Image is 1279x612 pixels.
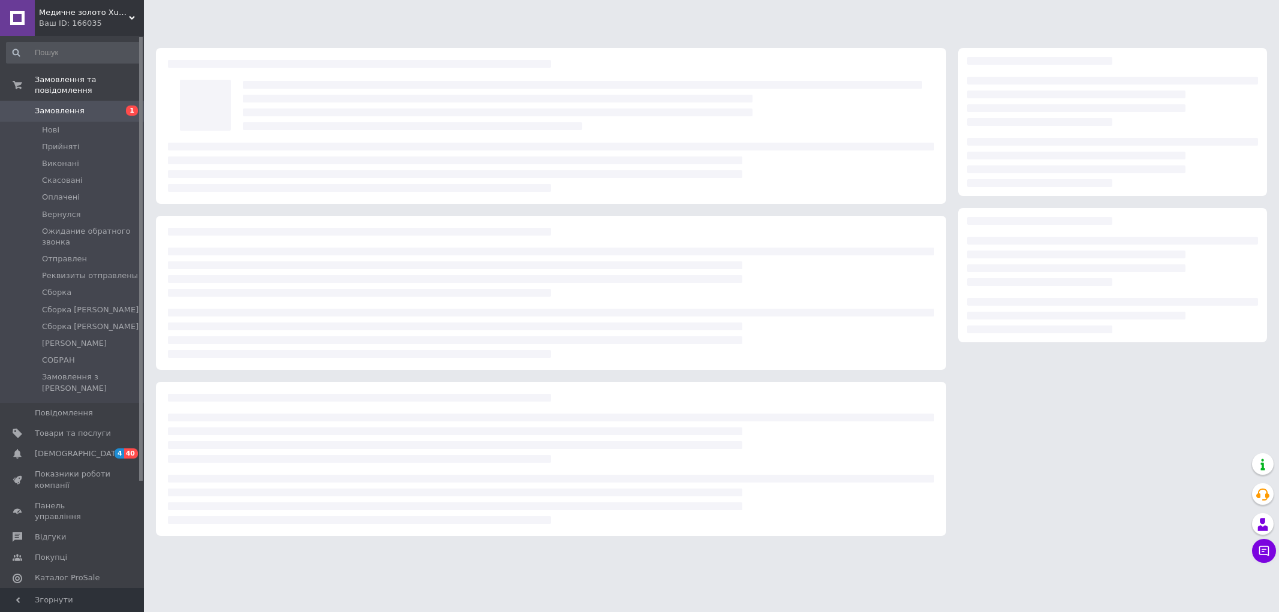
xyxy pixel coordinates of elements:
[42,125,59,135] span: Нові
[42,254,87,264] span: Отправлен
[42,372,140,393] span: Замовлення з [PERSON_NAME]
[35,105,85,116] span: Замовлення
[42,226,140,248] span: Ожидание обратного звонка
[42,141,79,152] span: Прийняті
[35,501,111,522] span: Панель управління
[126,105,138,116] span: 1
[42,192,80,203] span: Оплачені
[6,42,142,64] input: Пошук
[35,74,144,96] span: Замовлення та повідомлення
[39,7,129,18] span: Медичне золото Xuping і Біжутерія оптом
[35,469,111,490] span: Показники роботи компанії
[1252,539,1276,563] button: Чат з покупцем
[115,448,124,459] span: 4
[42,355,75,366] span: СОБРАН
[42,158,79,169] span: Виконані
[39,18,144,29] div: Ваш ID: 166035
[42,287,71,298] span: Сборка
[35,572,100,583] span: Каталог ProSale
[35,552,67,563] span: Покупці
[42,321,139,332] span: Сборка [PERSON_NAME]
[42,270,138,281] span: Реквизиты отправлены
[35,532,66,542] span: Відгуки
[35,408,93,418] span: Повідомлення
[42,175,83,186] span: Скасовані
[42,338,107,349] span: [PERSON_NAME]
[35,448,124,459] span: [DEMOGRAPHIC_DATA]
[42,305,139,315] span: Сборка [PERSON_NAME]
[35,428,111,439] span: Товари та послуги
[42,209,81,220] span: Вернулся
[124,448,138,459] span: 40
